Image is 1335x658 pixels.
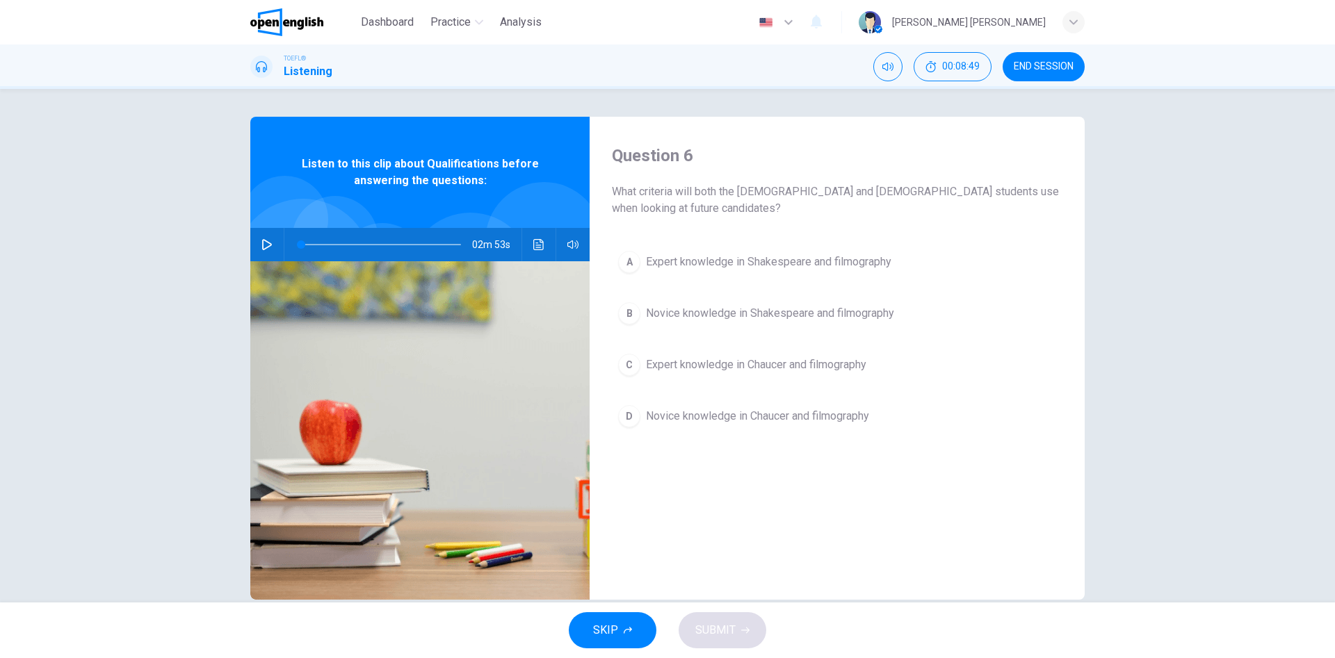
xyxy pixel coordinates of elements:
[430,14,471,31] span: Practice
[618,302,640,324] div: B
[618,251,640,273] div: A
[361,14,414,31] span: Dashboard
[873,52,903,81] div: Mute
[892,14,1046,31] div: [PERSON_NAME] [PERSON_NAME]
[284,54,306,63] span: TOEFL®
[569,612,656,648] button: SKIP
[914,52,992,81] div: Hide
[914,52,992,81] button: 00:08:49
[250,261,590,600] img: Listen to this clip about Qualifications before answering the questions:
[1014,61,1074,72] span: END SESSION
[646,356,866,373] span: Expert knowledge in Chaucer and filmography
[859,11,881,33] img: Profile picture
[472,228,521,261] span: 02m 53s
[355,10,419,35] button: Dashboard
[612,245,1062,279] button: AExpert knowledge in Shakespeare and filmography
[250,8,323,36] img: OpenEnglish logo
[528,228,550,261] button: Click to see the audio transcription
[646,408,869,425] span: Novice knowledge in Chaucer and filmography
[284,63,332,80] h1: Listening
[612,399,1062,434] button: DNovice knowledge in Chaucer and filmography
[942,61,980,72] span: 00:08:49
[612,183,1062,217] span: What criteria will both the [DEMOGRAPHIC_DATA] and [DEMOGRAPHIC_DATA] students use when looking a...
[1003,52,1085,81] button: END SESSION
[646,254,891,270] span: Expert knowledge in Shakespeare and filmography
[500,14,542,31] span: Analysis
[250,8,355,36] a: OpenEnglish logo
[494,10,547,35] button: Analysis
[612,145,1062,167] h4: Question 6
[618,405,640,427] div: D
[646,305,894,322] span: Novice knowledge in Shakespeare and filmography
[612,296,1062,331] button: BNovice knowledge in Shakespeare and filmography
[618,354,640,376] div: C
[425,10,489,35] button: Practice
[612,347,1062,382] button: CExpert knowledge in Chaucer and filmography
[757,17,775,28] img: en
[296,156,544,189] span: Listen to this clip about Qualifications before answering the questions:
[593,620,618,640] span: SKIP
